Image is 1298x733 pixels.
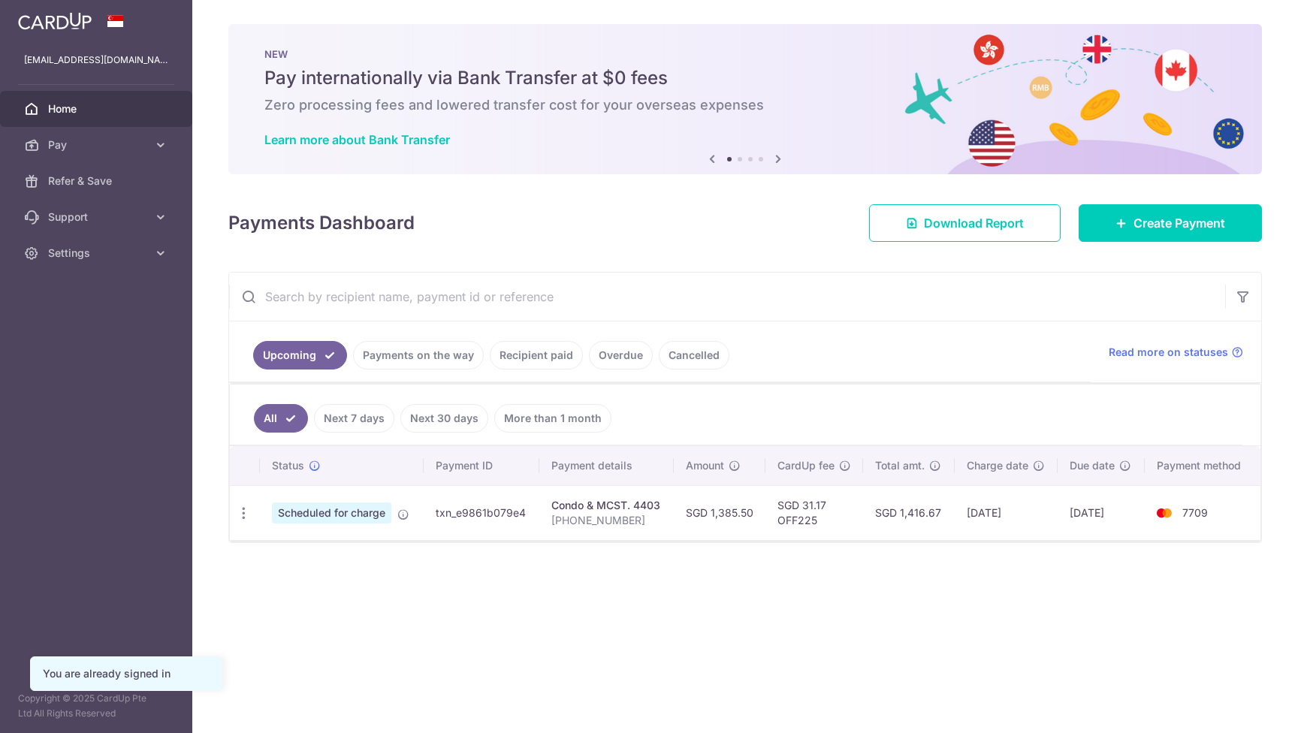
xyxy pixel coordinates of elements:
span: Total amt. [875,458,925,473]
span: Pay [48,137,147,152]
span: Download Report [924,214,1024,232]
a: Download Report [869,204,1061,242]
span: Refer & Save [48,173,147,189]
a: Payments on the way [353,341,484,370]
img: Bank Card [1149,504,1179,522]
h6: Zero processing fees and lowered transfer cost for your overseas expenses [264,96,1226,114]
td: [DATE] [955,485,1058,540]
p: [PHONE_NUMBER] [551,513,662,528]
th: Payment ID [424,446,539,485]
span: Settings [48,246,147,261]
span: Scheduled for charge [272,502,391,523]
th: Payment details [539,446,674,485]
a: Learn more about Bank Transfer [264,132,450,147]
td: SGD 31.17 OFF225 [765,485,863,540]
td: txn_e9861b079e4 [424,485,539,540]
span: Amount [686,458,724,473]
span: Create Payment [1133,214,1225,232]
a: Next 7 days [314,404,394,433]
div: Condo & MCST. 4403 [551,498,662,513]
a: All [254,404,308,433]
td: [DATE] [1058,485,1144,540]
a: Upcoming [253,341,347,370]
span: Due date [1070,458,1115,473]
span: Charge date [967,458,1028,473]
span: CardUp fee [777,458,835,473]
img: Bank transfer banner [228,24,1262,174]
p: [EMAIL_ADDRESS][DOMAIN_NAME] [24,53,168,68]
a: Overdue [589,341,653,370]
img: CardUp [18,12,92,30]
a: Read more on statuses [1109,345,1243,360]
a: Create Payment [1079,204,1262,242]
p: NEW [264,48,1226,60]
a: More than 1 month [494,404,611,433]
a: Cancelled [659,341,729,370]
div: You are already signed in [43,666,210,681]
span: 7709 [1182,506,1208,519]
h5: Pay internationally via Bank Transfer at $0 fees [264,66,1226,90]
h4: Payments Dashboard [228,210,415,237]
span: Status [272,458,304,473]
span: Home [48,101,147,116]
span: Support [48,210,147,225]
td: SGD 1,416.67 [863,485,955,540]
th: Payment method [1145,446,1260,485]
a: Recipient paid [490,341,583,370]
td: SGD 1,385.50 [674,485,765,540]
a: Next 30 days [400,404,488,433]
span: Read more on statuses [1109,345,1228,360]
input: Search by recipient name, payment id or reference [229,273,1225,321]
